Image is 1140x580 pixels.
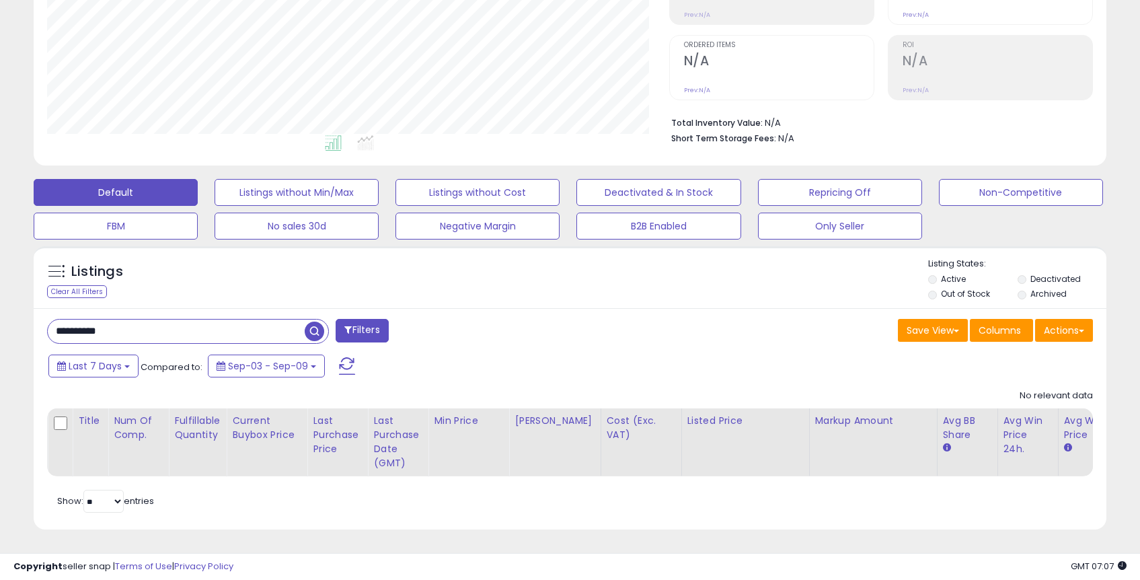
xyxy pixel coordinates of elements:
[1064,442,1072,454] small: Avg Win Price.
[232,414,301,442] div: Current Buybox Price
[928,258,1106,270] p: Listing States:
[395,179,560,206] button: Listings without Cost
[758,213,922,240] button: Only Seller
[13,560,63,573] strong: Copyright
[941,288,990,299] label: Out of Stock
[48,355,139,377] button: Last 7 Days
[684,11,710,19] small: Prev: N/A
[1064,414,1113,442] div: Avg Win Price
[34,213,198,240] button: FBM
[684,86,710,94] small: Prev: N/A
[684,42,874,49] span: Ordered Items
[208,355,325,377] button: Sep-03 - Sep-09
[228,359,308,373] span: Sep-03 - Sep-09
[395,213,560,240] button: Negative Margin
[515,414,595,428] div: [PERSON_NAME]
[78,414,102,428] div: Title
[1030,288,1067,299] label: Archived
[174,414,221,442] div: Fulfillable Quantity
[1035,319,1093,342] button: Actions
[13,560,233,573] div: seller snap | |
[671,117,763,129] b: Total Inventory Value:
[215,179,379,206] button: Listings without Min/Max
[684,53,874,71] h2: N/A
[687,414,804,428] div: Listed Price
[373,414,422,470] div: Last Purchase Date (GMT)
[671,133,776,144] b: Short Term Storage Fees:
[336,319,388,342] button: Filters
[1071,560,1127,573] span: 2025-09-17 07:07 GMT
[943,442,951,454] small: Avg BB Share.
[903,86,929,94] small: Prev: N/A
[943,414,992,442] div: Avg BB Share
[114,414,163,442] div: Num of Comp.
[174,560,233,573] a: Privacy Policy
[979,324,1021,337] span: Columns
[141,361,202,373] span: Compared to:
[941,273,966,285] label: Active
[47,285,107,298] div: Clear All Filters
[1003,414,1053,456] div: Avg Win Price 24h.
[434,414,503,428] div: Min Price
[903,53,1092,71] h2: N/A
[903,11,929,19] small: Prev: N/A
[34,179,198,206] button: Default
[57,495,154,507] span: Show: entries
[758,179,922,206] button: Repricing Off
[970,319,1033,342] button: Columns
[939,179,1103,206] button: Non-Competitive
[71,262,123,281] h5: Listings
[576,213,740,240] button: B2B Enabled
[671,114,1083,130] li: N/A
[903,42,1092,49] span: ROI
[1020,390,1093,402] div: No relevant data
[313,414,362,456] div: Last Purchase Price
[115,560,172,573] a: Terms of Use
[576,179,740,206] button: Deactivated & In Stock
[215,213,379,240] button: No sales 30d
[69,359,122,373] span: Last 7 Days
[778,132,794,145] span: N/A
[607,414,676,442] div: Cost (Exc. VAT)
[898,319,968,342] button: Save View
[1030,273,1081,285] label: Deactivated
[815,414,932,428] div: Markup Amount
